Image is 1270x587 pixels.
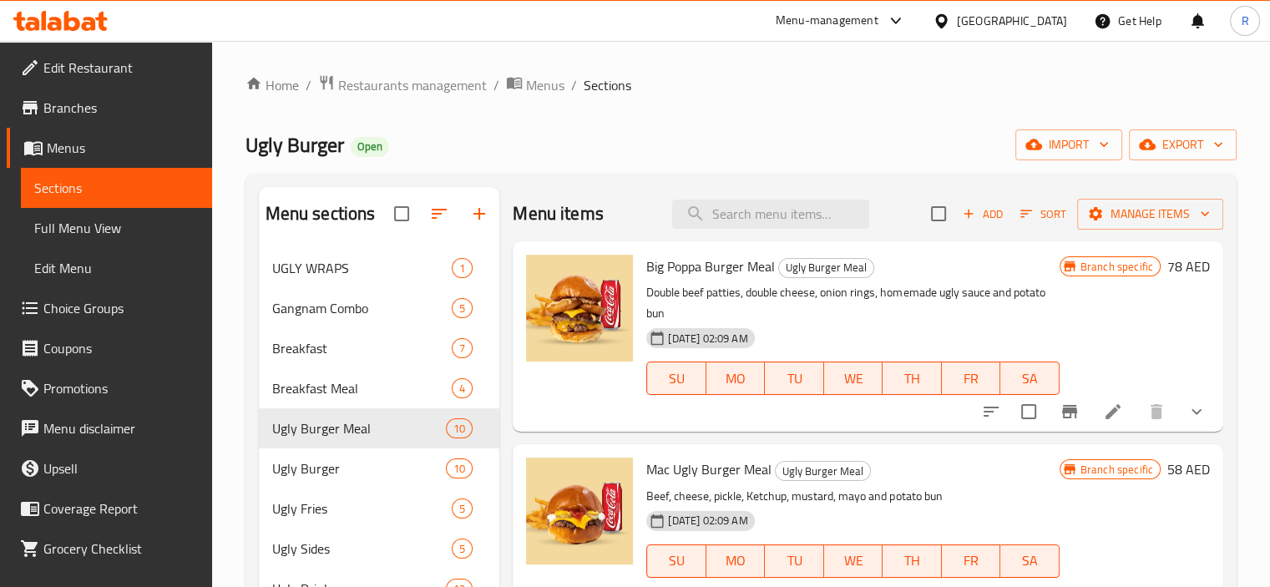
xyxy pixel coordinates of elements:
span: 1 [453,261,472,276]
a: Menus [506,74,564,96]
span: SA [1007,367,1053,391]
div: Gangnam Combo5 [259,288,500,328]
img: Big Poppa Burger Meal [526,255,633,362]
li: / [571,75,577,95]
span: 5 [453,501,472,517]
div: Ugly Sides [272,539,453,559]
div: Ugly Sides5 [259,529,500,569]
div: Ugly Fries [272,498,453,519]
span: MO [713,367,759,391]
span: Coverage Report [43,498,199,519]
span: Branches [43,98,199,118]
span: import [1029,134,1109,155]
span: FR [949,367,994,391]
a: Sections [21,168,212,208]
div: Breakfast7 [259,328,500,368]
span: Edit Menu [34,258,199,278]
span: 4 [453,381,472,397]
div: Ugly Burger Meal10 [259,408,500,448]
span: Sections [34,178,199,198]
span: Promotions [43,378,199,398]
span: Sort [1020,205,1066,224]
div: items [452,298,473,318]
span: 5 [453,541,472,557]
span: Full Menu View [34,218,199,238]
span: Choice Groups [43,298,199,318]
svg: Show Choices [1187,402,1207,422]
span: SU [654,367,699,391]
span: Breakfast Meal [272,378,453,398]
button: TU [765,362,824,395]
span: export [1142,134,1223,155]
li: / [493,75,499,95]
span: Grocery Checklist [43,539,199,559]
h2: Menu items [513,201,604,226]
div: items [452,539,473,559]
span: Ugly Burger [245,126,344,164]
span: Gangnam Combo [272,298,453,318]
button: show more [1176,392,1217,432]
button: Branch-specific-item [1050,392,1090,432]
span: Branch specific [1074,259,1160,275]
span: Menus [526,75,564,95]
span: MO [713,549,759,573]
span: Sort items [1009,201,1077,227]
span: FR [949,549,994,573]
span: Select section [921,196,956,231]
button: FR [942,362,1001,395]
span: Coupons [43,338,199,358]
button: SA [1000,544,1060,578]
a: Home [245,75,299,95]
span: TU [772,549,817,573]
button: delete [1136,392,1176,432]
button: WE [824,544,883,578]
span: Breakfast [272,338,453,358]
span: R [1241,12,1248,30]
div: items [452,498,473,519]
span: Select all sections [384,196,419,231]
a: Menus [7,128,212,168]
span: Menu disclaimer [43,418,199,438]
span: TH [889,549,935,573]
div: items [452,258,473,278]
span: Manage items [1090,204,1210,225]
p: Double beef patties, double cheese, onion rings, homemade ugly sauce and potato bun [646,282,1059,324]
span: SA [1007,549,1053,573]
span: TU [772,367,817,391]
span: WE [831,549,877,573]
div: Ugly Burger Meal [778,258,874,278]
button: export [1129,129,1237,160]
span: Mac Ugly Burger Meal [646,457,772,482]
span: Ugly Burger [272,458,447,478]
span: Edit Restaurant [43,58,199,78]
p: Beef, cheese, pickle, Ketchup, mustard, mayo and potato bun [646,486,1059,507]
span: Branch specific [1074,462,1160,478]
a: Restaurants management [318,74,487,96]
span: Add item [956,201,1009,227]
div: [GEOGRAPHIC_DATA] [957,12,1067,30]
span: Ugly Burger Meal [776,462,870,481]
div: Ugly Burger10 [259,448,500,488]
a: Choice Groups [7,288,212,328]
a: Edit Menu [21,248,212,288]
div: Open [351,137,389,157]
span: [DATE] 02:09 AM [661,331,754,347]
span: Menus [47,138,199,158]
a: Coverage Report [7,488,212,529]
span: [DATE] 02:09 AM [661,513,754,529]
span: 10 [447,421,472,437]
span: WE [831,367,877,391]
button: Manage items [1077,199,1223,230]
span: TH [889,367,935,391]
span: UGLY WRAPS [272,258,453,278]
a: Edit menu item [1103,402,1123,422]
button: MO [706,544,766,578]
input: search [672,200,869,229]
span: Upsell [43,458,199,478]
a: Grocery Checklist [7,529,212,569]
span: Big Poppa Burger Meal [646,254,775,279]
div: items [452,338,473,358]
button: SA [1000,362,1060,395]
